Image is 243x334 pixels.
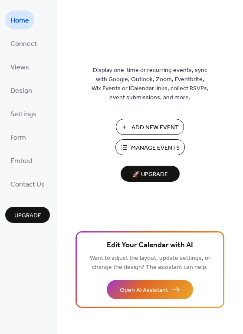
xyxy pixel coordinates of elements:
span: Design [10,84,32,98]
span: Contact Us [10,178,45,192]
span: Settings [10,108,36,121]
span: Form [10,131,26,145]
a: Connect [5,34,42,53]
span: Embed [10,154,32,168]
a: Home [5,10,34,29]
span: Views [10,61,29,75]
span: 🚀 Upgrade [126,169,174,180]
button: 🚀 Upgrade [121,166,180,182]
a: Form [5,128,31,147]
span: Display one-time or recurring events, sync with Google, Outlook, Zoom, Eventbrite, Wix Events or ... [92,66,209,102]
span: Upgrade [14,211,41,220]
button: Open AI Assistant [107,280,193,299]
a: Views [5,57,34,76]
a: Embed [5,151,37,170]
button: Upgrade [5,207,50,223]
button: Add New Event [116,119,184,135]
span: Home [10,14,29,28]
span: Manage Events [131,144,180,153]
span: Add New Event [131,123,179,132]
span: Open AI Assistant [120,286,168,295]
a: Settings [5,104,42,123]
a: Design [5,81,37,100]
a: Contact Us [5,174,50,193]
span: Edit Your Calendar with AI [107,239,193,252]
button: Manage Events [115,139,185,155]
span: Connect [10,37,37,51]
span: Want to adjust the layout, update settings, or change the design? The assistant can help. [90,252,210,273]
